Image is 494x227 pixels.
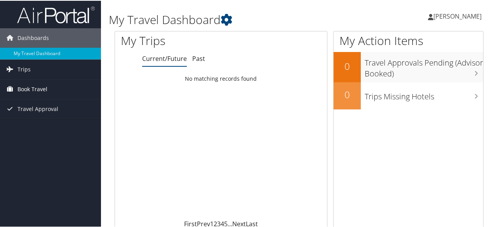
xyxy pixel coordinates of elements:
h3: Travel Approvals Pending (Advisor Booked) [365,53,483,78]
h2: 0 [334,59,361,72]
h1: My Action Items [334,32,483,48]
span: [PERSON_NAME] [433,11,482,20]
a: Current/Future [142,54,187,62]
span: Dashboards [17,28,49,47]
span: Travel Approval [17,99,58,118]
h1: My Travel Dashboard [109,11,362,27]
h2: 0 [334,87,361,101]
a: 0Travel Approvals Pending (Advisor Booked) [334,51,483,81]
a: 0Trips Missing Hotels [334,81,483,109]
span: Trips [17,59,31,78]
h1: My Trips [121,32,233,48]
a: Past [192,54,205,62]
a: [PERSON_NAME] [428,4,489,27]
img: airportal-logo.png [17,5,95,23]
span: Book Travel [17,79,47,98]
td: No matching records found [115,71,327,85]
h3: Trips Missing Hotels [365,87,483,101]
